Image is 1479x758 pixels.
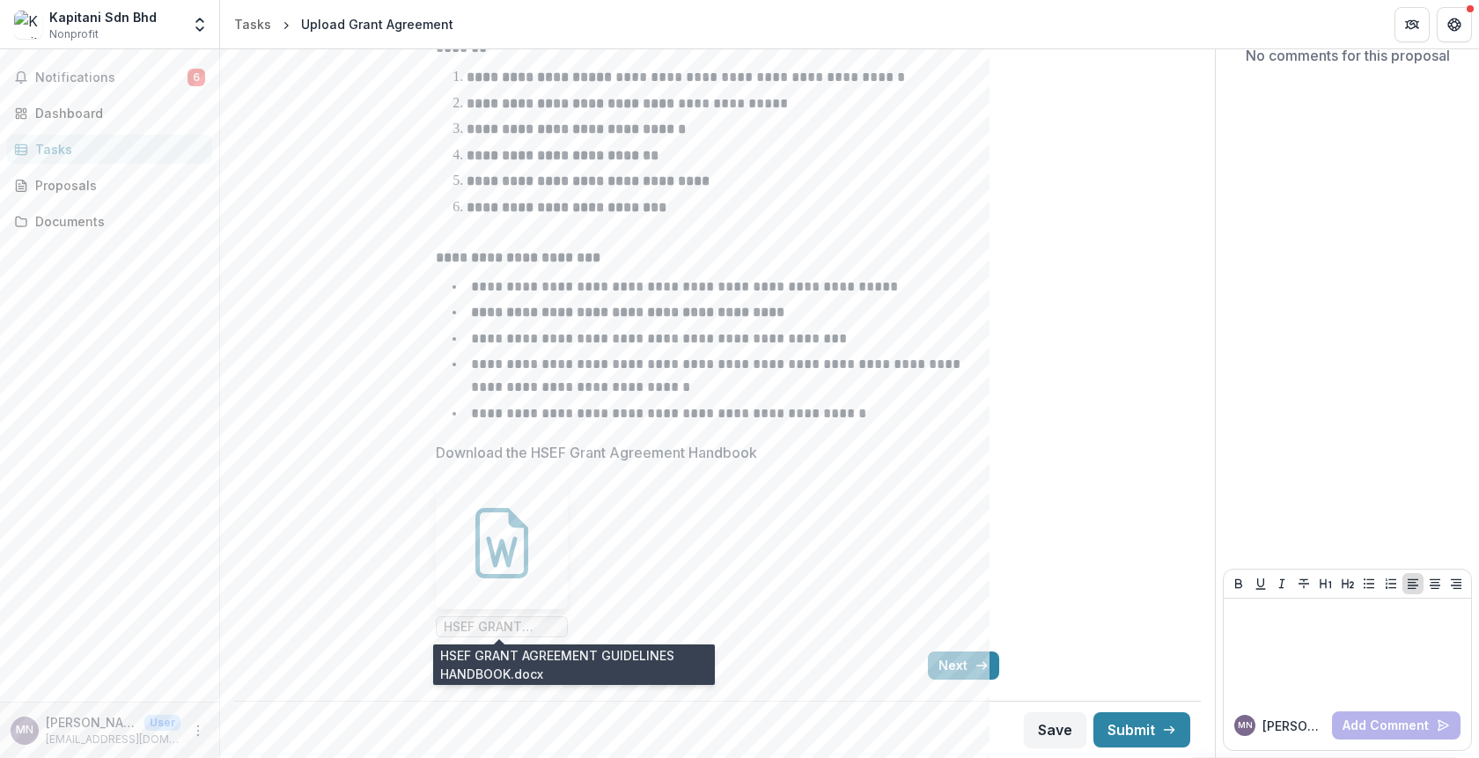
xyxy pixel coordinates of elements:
[1271,573,1292,594] button: Italicize
[1424,573,1446,594] button: Align Center
[1358,573,1380,594] button: Bullet List
[35,104,198,122] div: Dashboard
[1446,573,1467,594] button: Align Right
[7,99,212,128] a: Dashboard
[1332,711,1461,740] button: Add Comment
[928,651,999,680] button: Next
[7,207,212,236] a: Documents
[46,713,137,732] p: [PERSON_NAME]
[7,135,212,164] a: Tasks
[1024,712,1086,747] button: Save
[1262,717,1325,735] p: [PERSON_NAME]
[1337,573,1358,594] button: Heading 2
[1315,573,1336,594] button: Heading 1
[436,442,757,463] p: Download the HSEF Grant Agreement Handbook
[144,715,180,731] p: User
[234,15,271,33] div: Tasks
[1380,573,1402,594] button: Ordered List
[49,26,99,42] span: Nonprofit
[301,15,453,33] div: Upload Grant Agreement
[227,11,278,37] a: Tasks
[1402,573,1424,594] button: Align Left
[49,8,157,26] div: Kapitani Sdn Bhd
[14,11,42,39] img: Kapitani Sdn Bhd
[444,620,560,635] span: HSEF GRANT AGREEMENT GUIDELINES HANDBOOK.docx
[1246,45,1450,66] p: No comments for this proposal
[188,7,212,42] button: Open entity switcher
[227,11,460,37] nav: breadcrumb
[35,212,198,231] div: Documents
[1238,721,1253,730] div: Mohd Nazrul Hazeri Bin Nazirmuddin
[1250,573,1271,594] button: Underline
[1437,7,1472,42] button: Get Help
[7,63,212,92] button: Notifications6
[188,720,209,741] button: More
[1293,573,1314,594] button: Strike
[188,69,205,86] span: 6
[1228,573,1249,594] button: Bold
[1394,7,1430,42] button: Partners
[35,176,198,195] div: Proposals
[16,725,33,736] div: Mohd Nazrul Hazeri Bin Nazirmuddin
[35,140,198,158] div: Tasks
[1093,712,1190,747] button: Submit
[436,477,568,637] div: HSEF GRANT AGREEMENT GUIDELINES HANDBOOK.docx
[35,70,188,85] span: Notifications
[436,651,511,680] button: Back
[46,732,180,747] p: [EMAIL_ADDRESS][DOMAIN_NAME]
[7,171,212,200] a: Proposals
